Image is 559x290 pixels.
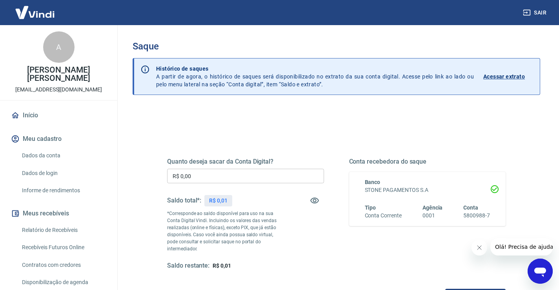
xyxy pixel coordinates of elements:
[422,212,443,220] h6: 0001
[167,210,285,252] p: *Corresponde ao saldo disponível para uso na sua Conta Digital Vindi. Incluindo os valores das ve...
[156,65,474,73] p: Histórico de saques
[15,86,102,94] p: [EMAIL_ADDRESS][DOMAIN_NAME]
[19,165,108,181] a: Dados de login
[483,73,525,80] p: Acessar extrato
[463,204,478,211] span: Conta
[6,66,111,82] p: [PERSON_NAME] [PERSON_NAME]
[156,65,474,88] p: A partir de agora, o histórico de saques será disponibilizado no extrato da sua conta digital. Ac...
[365,204,376,211] span: Tipo
[209,197,228,205] p: R$ 0,01
[9,205,108,222] button: Meus recebíveis
[167,262,209,270] h5: Saldo restante:
[483,65,534,88] a: Acessar extrato
[365,212,402,220] h6: Conta Corrente
[167,158,324,166] h5: Quanto deseja sacar da Conta Digital?
[19,239,108,255] a: Recebíveis Futuros Online
[349,158,506,166] h5: Conta recebedora do saque
[9,130,108,148] button: Meu cadastro
[463,212,490,220] h6: 5800988-7
[19,222,108,238] a: Relatório de Recebíveis
[422,204,443,211] span: Agência
[365,179,381,185] span: Banco
[472,240,487,255] iframe: Fechar mensagem
[133,41,540,52] h3: Saque
[9,0,60,24] img: Vindi
[490,238,553,255] iframe: Mensagem da empresa
[528,259,553,284] iframe: Botão para abrir a janela de mensagens
[19,148,108,164] a: Dados da conta
[5,5,66,12] span: Olá! Precisa de ajuda?
[521,5,550,20] button: Sair
[365,186,490,194] h6: STONE PAGAMENTOS S.A
[19,257,108,273] a: Contratos com credores
[9,107,108,124] a: Início
[167,197,201,204] h5: Saldo total*:
[19,182,108,199] a: Informe de rendimentos
[43,31,75,63] div: A
[213,263,231,269] span: R$ 0,01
